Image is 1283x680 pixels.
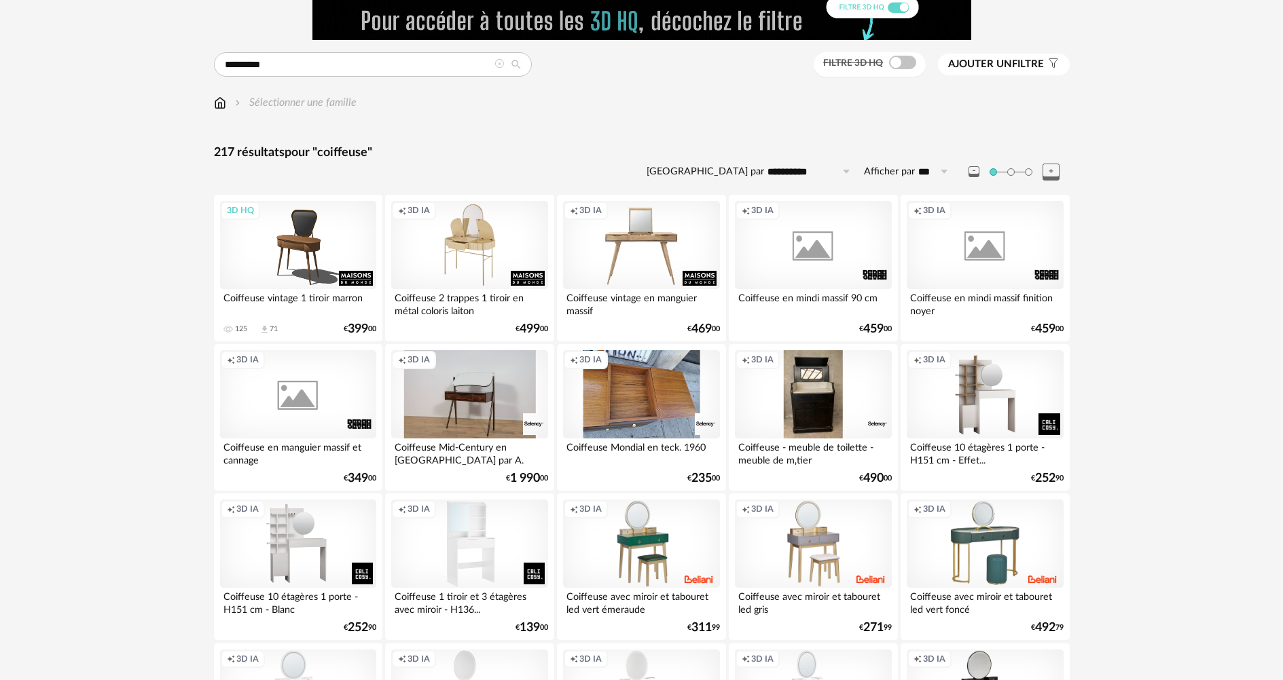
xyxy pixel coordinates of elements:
div: € 00 [859,324,892,334]
div: € 00 [687,324,720,334]
span: 3D IA [579,654,602,664]
a: 3D HQ Coiffeuse vintage 1 tiroir marron 125 Download icon 71 €39900 [214,195,382,341]
span: Creation icon [398,654,406,664]
div: € 00 [859,474,892,483]
div: € 90 [1031,474,1064,483]
div: 71 [270,324,278,334]
span: 3D IA [751,354,774,365]
span: Filtre 3D HQ [823,58,883,68]
span: pour "coiffeuse" [285,147,372,159]
div: € 00 [516,324,548,334]
span: 469 [691,324,712,334]
a: Creation icon 3D IA Coiffeuse 10 étagères 1 porte - H151 cm - Effet... €25290 [901,344,1069,491]
a: Creation icon 3D IA Coiffeuse en manguier massif et cannage €34900 [214,344,382,491]
span: 3D IA [579,354,602,365]
span: Creation icon [570,205,578,216]
span: 252 [1035,474,1055,483]
span: 3D IA [923,354,945,365]
span: 3D IA [579,504,602,514]
span: Download icon [259,324,270,335]
span: Ajouter un [948,59,1012,69]
span: 3D IA [236,654,259,664]
div: Coiffeuse Mid-Century en [GEOGRAPHIC_DATA] par A. Vodder... [391,438,547,466]
span: Creation icon [742,205,750,216]
span: 3D IA [751,504,774,514]
span: 349 [348,474,368,483]
a: Creation icon 3D IA Coiffeuse 1 tiroir et 3 étagères avec miroir - H136... €13900 [385,493,554,640]
span: Creation icon [398,354,406,365]
span: 271 [863,623,884,632]
div: Coiffeuse en mindi massif 90 cm [735,289,891,316]
div: € 79 [1031,623,1064,632]
span: 3D IA [923,654,945,664]
div: € 00 [506,474,548,483]
span: 235 [691,474,712,483]
span: Creation icon [398,205,406,216]
div: € 00 [344,324,376,334]
div: Coiffeuse 10 étagères 1 porte - H151 cm - Effet... [907,438,1063,466]
span: 3D IA [751,654,774,664]
span: 3D IA [408,205,430,216]
span: Creation icon [742,654,750,664]
span: Creation icon [570,354,578,365]
span: Creation icon [914,205,922,216]
img: svg+xml;base64,PHN2ZyB3aWR0aD0iMTYiIGhlaWdodD0iMTYiIHZpZXdCb3g9IjAgMCAxNiAxNiIgZmlsbD0ibm9uZSIgeG... [232,95,243,111]
span: Creation icon [914,654,922,664]
a: Creation icon 3D IA Coiffeuse 2 trappes 1 tiroir en métal coloris laiton €49900 [385,195,554,341]
span: 490 [863,474,884,483]
a: Creation icon 3D IA Coiffeuse Mid-Century en [GEOGRAPHIC_DATA] par A. Vodder... €1 99000 [385,344,554,491]
span: 3D IA [751,205,774,216]
div: Coiffeuse - meuble de toilette - meuble de m‚tier [735,438,891,466]
span: 1 990 [510,474,540,483]
span: Creation icon [398,504,406,514]
div: Coiffeuse 2 trappes 1 tiroir en métal coloris laiton [391,289,547,316]
div: 125 [235,324,247,334]
span: Creation icon [227,654,235,664]
div: Coiffeuse avec miroir et tabouret led vert foncé [907,588,1063,615]
span: 139 [520,623,540,632]
div: € 99 [687,623,720,632]
span: 3D IA [408,354,430,365]
span: 3D IA [408,654,430,664]
a: Creation icon 3D IA Coiffeuse en mindi massif 90 cm €45900 [729,195,897,341]
span: 252 [348,623,368,632]
img: svg+xml;base64,PHN2ZyB3aWR0aD0iMTYiIGhlaWdodD0iMTciIHZpZXdCb3g9IjAgMCAxNiAxNyIgZmlsbD0ibm9uZSIgeG... [214,95,226,111]
div: Coiffeuse en mindi massif finition noyer [907,289,1063,316]
span: Creation icon [914,504,922,514]
a: Creation icon 3D IA Coiffeuse avec miroir et tabouret led gris €27199 [729,493,897,640]
span: Creation icon [742,504,750,514]
span: 3D IA [236,504,259,514]
span: 399 [348,324,368,334]
span: 3D IA [408,504,430,514]
div: 217 résultats [214,145,1070,161]
div: Coiffeuse 10 étagères 1 porte - H151 cm - Blanc [220,588,376,615]
span: 459 [1035,324,1055,334]
span: Creation icon [570,504,578,514]
span: Creation icon [227,504,235,514]
a: Creation icon 3D IA Coiffeuse Mondial en teck. 1960 €23500 [557,344,725,491]
div: Coiffeuse Mondial en teck. 1960 [563,438,719,466]
div: € 90 [344,623,376,632]
div: € 99 [859,623,892,632]
a: Creation icon 3D IA Coiffeuse - meuble de toilette - meuble de m‚tier €49000 [729,344,897,491]
div: € 00 [516,623,548,632]
a: Creation icon 3D IA Coiffeuse avec miroir et tabouret led vert émeraude €31199 [557,493,725,640]
div: Coiffeuse 1 tiroir et 3 étagères avec miroir - H136... [391,588,547,615]
a: Creation icon 3D IA Coiffeuse 10 étagères 1 porte - H151 cm - Blanc €25290 [214,493,382,640]
span: Creation icon [914,354,922,365]
div: Coiffeuse avec miroir et tabouret led vert émeraude [563,588,719,615]
div: 3D HQ [221,202,260,219]
span: Creation icon [570,654,578,664]
span: Creation icon [742,354,750,365]
div: Coiffeuse avec miroir et tabouret led gris [735,588,891,615]
span: 3D IA [579,205,602,216]
span: 459 [863,324,884,334]
label: [GEOGRAPHIC_DATA] par [647,166,764,178]
a: Creation icon 3D IA Coiffeuse avec miroir et tabouret led vert foncé €49279 [901,493,1069,640]
div: € 00 [1031,324,1064,334]
span: 3D IA [236,354,259,365]
span: 311 [691,623,712,632]
button: Ajouter unfiltre Filter icon [938,54,1070,75]
span: 492 [1035,623,1055,632]
span: filtre [948,58,1044,71]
